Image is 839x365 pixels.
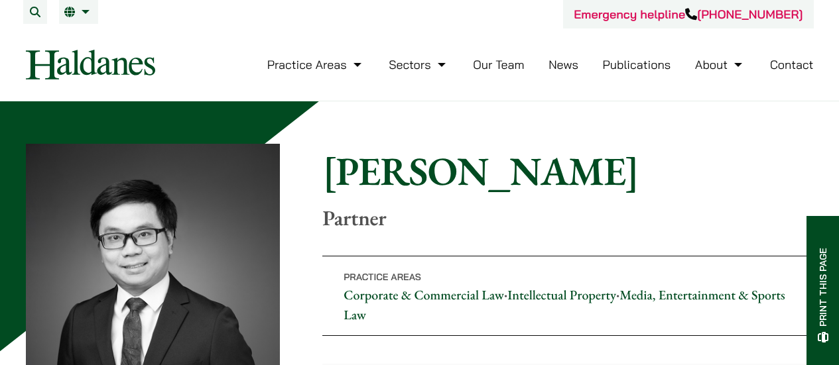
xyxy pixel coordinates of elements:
[322,205,813,231] p: Partner
[507,286,616,303] a: Intellectual Property
[389,57,448,72] a: Sectors
[574,7,803,22] a: Emergency helpline[PHONE_NUMBER]
[26,50,155,79] img: Logo of Haldanes
[549,57,578,72] a: News
[695,57,745,72] a: About
[344,271,421,283] span: Practice Areas
[322,256,813,336] p: • •
[770,57,814,72] a: Contact
[322,147,813,195] h1: [PERSON_NAME]
[267,57,365,72] a: Practice Areas
[344,286,504,303] a: Corporate & Commercial Law
[344,286,785,323] a: Media, Entertainment & Sports Law
[603,57,671,72] a: Publications
[64,7,93,17] a: EN
[473,57,524,72] a: Our Team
